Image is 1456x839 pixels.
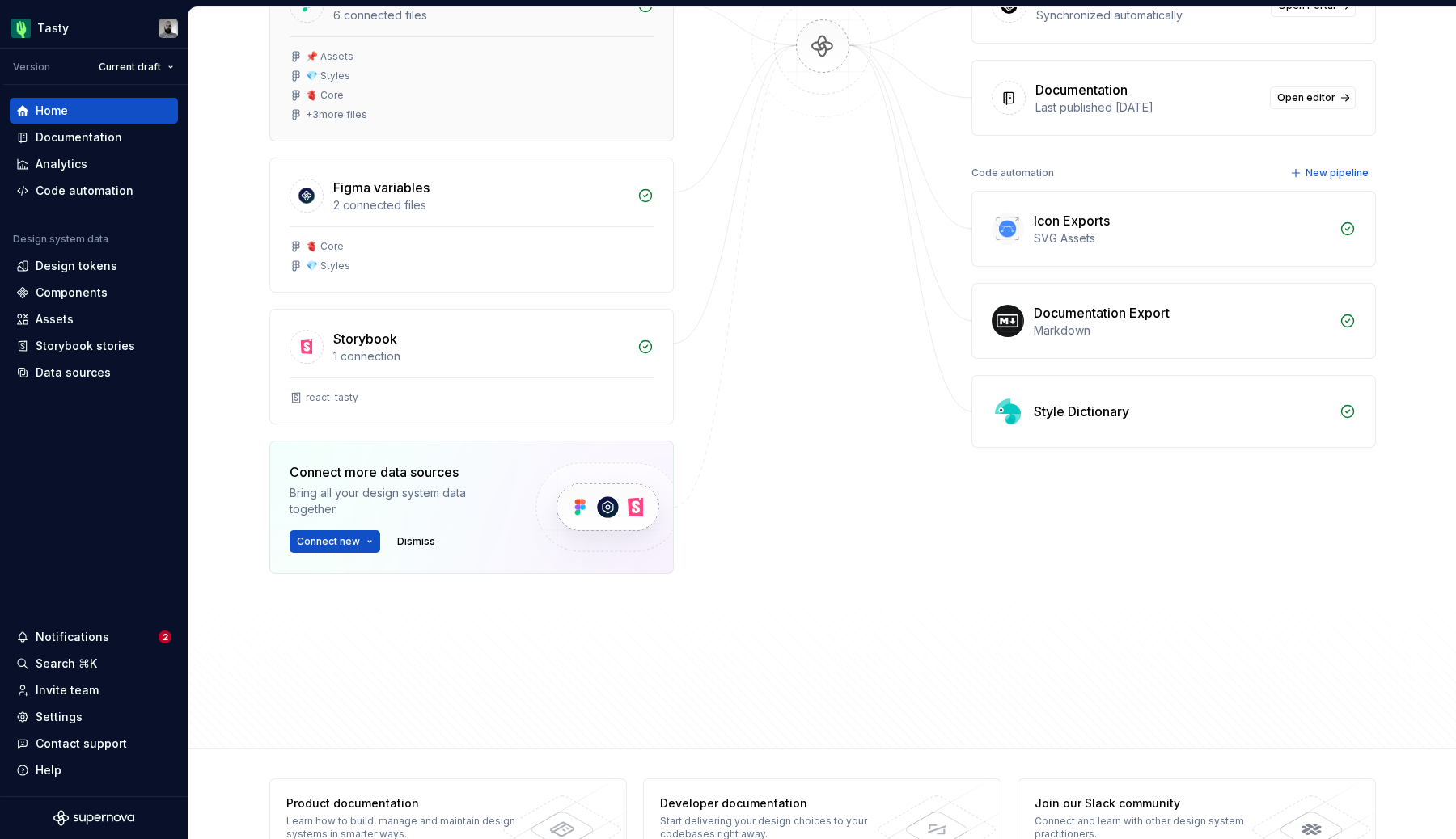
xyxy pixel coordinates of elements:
[290,462,508,482] div: Connect more data sources
[269,158,674,293] a: Figma variables2 connected files🫀 Core💎 Styles
[1034,230,1330,247] div: SVG Assets
[10,253,178,279] a: Design tokens
[10,178,178,204] a: Code automation
[36,736,127,752] div: Contact support
[36,103,68,119] div: Home
[10,731,178,757] button: Contact support
[1034,323,1330,339] div: Markdown
[306,70,350,82] div: 💎 Styles
[3,11,184,45] button: TastyJulien Riveron
[1034,303,1170,323] div: Documentation Export
[290,530,380,553] button: Connect new
[10,151,178,177] a: Analytics
[37,20,69,36] div: Tasty
[10,306,178,332] a: Assets
[306,50,353,63] div: 📌 Assets
[10,704,178,730] a: Settings
[290,485,508,517] div: Bring all your design system data together.
[333,178,430,197] div: Figma variables
[36,629,109,645] div: Notifications
[1285,162,1376,184] button: New pipeline
[159,19,178,38] img: Julien Riveron
[660,795,895,812] div: Developer documentation
[1035,80,1128,99] div: Documentation
[286,795,522,812] div: Product documentation
[1035,795,1270,812] div: Join our Slack community
[10,124,178,150] a: Documentation
[306,391,358,404] div: react-tasty
[10,280,178,306] a: Components
[36,183,133,199] div: Code automation
[390,530,442,553] button: Dismiss
[91,56,181,78] button: Current draft
[36,285,108,301] div: Components
[297,535,360,548] span: Connect new
[1036,7,1261,23] div: Synchronized automatically
[36,709,83,725] div: Settings
[333,7,628,23] div: 6 connected files
[1034,402,1129,421] div: Style Dictionary
[36,762,61,778] div: Help
[13,61,50,74] div: Version
[10,651,178,677] button: Search ⌘K
[13,233,108,246] div: Design system data
[306,89,344,102] div: 🫀 Core
[36,258,117,274] div: Design tokens
[1277,91,1335,104] span: Open editor
[36,338,135,354] div: Storybook stories
[11,19,31,38] img: 5a785b6b-c473-494b-9ba3-bffaf73304c7.png
[36,156,87,172] div: Analytics
[1270,86,1356,109] a: Open editor
[306,108,367,121] div: + 3 more files
[397,535,435,548] span: Dismiss
[1306,167,1369,179] span: New pipeline
[1034,211,1110,230] div: Icon Exports
[53,810,134,826] svg: Supernova Logo
[10,360,178,386] a: Data sources
[306,240,344,253] div: 🫀 Core
[333,329,397,348] div: Storybook
[1035,99,1260,116] div: Last published [DATE]
[10,98,178,124] a: Home
[36,656,97,672] div: Search ⌘K
[159,630,171,643] span: 2
[36,365,111,381] div: Data sources
[971,162,1054,184] div: Code automation
[269,309,674,424] a: Storybook1 connectionreact-tasty
[10,757,178,783] button: Help
[36,682,99,698] div: Invite team
[306,259,350,272] div: 💎 Styles
[10,333,178,359] a: Storybook stories
[10,624,178,650] button: Notifications2
[333,197,628,213] div: 2 connected files
[10,677,178,703] a: Invite team
[99,61,161,74] span: Current draft
[36,311,74,327] div: Assets
[36,129,122,145] div: Documentation
[333,348,628,365] div: 1 connection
